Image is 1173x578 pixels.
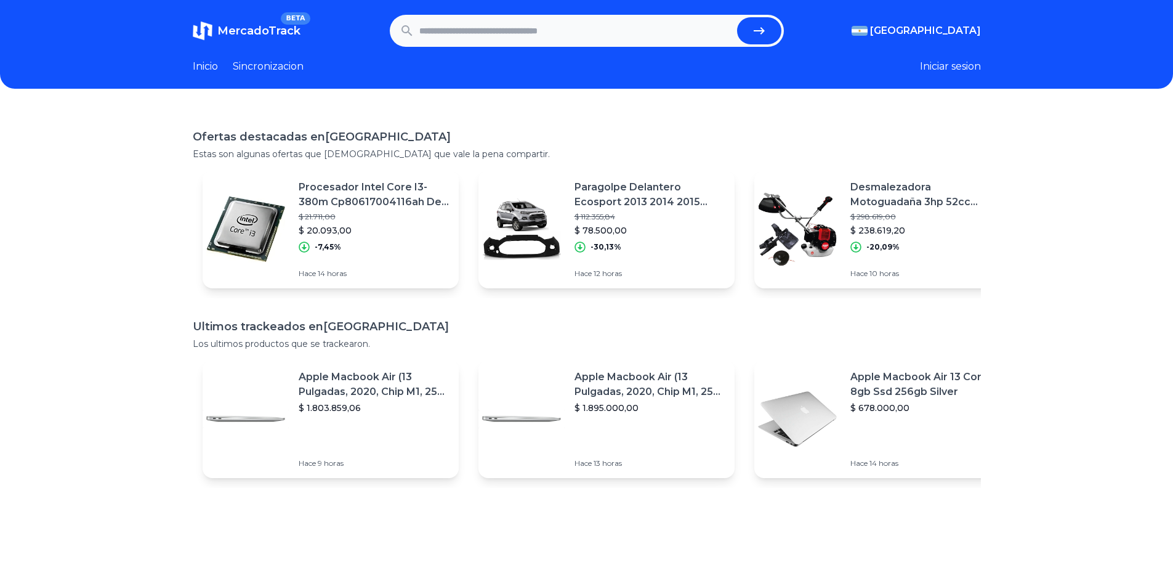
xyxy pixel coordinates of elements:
[574,402,725,414] p: $ 1.895.000,00
[193,21,212,41] img: MercadoTrack
[754,170,1010,288] a: Featured imageDesmalezadora Motoguadaña 3hp 52cc Cuchilla Tanza Bordeadora$ 298.619,00$ 238.619,2...
[299,212,449,222] p: $ 21.711,00
[478,186,565,272] img: Featured image
[193,338,981,350] p: Los ultimos productos que se trackearon.
[754,186,840,272] img: Featured image
[299,180,449,210] p: Procesador Intel Core I3-380m Cp80617004116ah De 2 Núcleos Y 2.53ghz De Frecuencia Con Gráfica In...
[233,59,304,74] a: Sincronizacion
[850,458,1001,468] p: Hace 14 horas
[299,269,449,279] p: Hace 14 horas
[299,458,449,468] p: Hace 9 horas
[217,24,300,38] span: MercadoTrack
[193,21,300,41] a: MercadoTrackBETA
[193,59,218,74] a: Inicio
[203,186,289,272] img: Featured image
[870,23,981,38] span: [GEOGRAPHIC_DATA]
[203,360,459,478] a: Featured imageApple Macbook Air (13 Pulgadas, 2020, Chip M1, 256 Gb De Ssd, 8 Gb De Ram) - Plata$...
[850,224,1001,237] p: $ 238.619,20
[850,269,1001,279] p: Hace 10 horas
[574,212,725,222] p: $ 112.355,84
[574,224,725,237] p: $ 78.500,00
[850,180,1001,210] p: Desmalezadora Motoguadaña 3hp 52cc Cuchilla Tanza Bordeadora
[574,180,725,210] p: Paragolpe Delantero Ecosport 2013 2014 2015 2016
[850,370,1001,399] p: Apple Macbook Air 13 Core I5 8gb Ssd 256gb Silver
[203,170,459,288] a: Featured imageProcesador Intel Core I3-380m Cp80617004116ah De 2 Núcleos Y 2.53ghz De Frecuencia ...
[754,376,840,462] img: Featured image
[315,242,341,252] p: -7,45%
[478,170,735,288] a: Featured imageParagolpe Delantero Ecosport 2013 2014 2015 2016$ 112.355,84$ 78.500,00-30,13%Hace ...
[920,59,981,74] button: Iniciar sesion
[193,148,981,160] p: Estas son algunas ofertas que [DEMOGRAPHIC_DATA] que vale la pena compartir.
[193,318,981,335] h1: Ultimos trackeados en [GEOGRAPHIC_DATA]
[299,224,449,237] p: $ 20.093,00
[203,376,289,462] img: Featured image
[852,26,868,36] img: Argentina
[299,370,449,399] p: Apple Macbook Air (13 Pulgadas, 2020, Chip M1, 256 Gb De Ssd, 8 Gb De Ram) - Plata
[281,12,310,25] span: BETA
[478,360,735,478] a: Featured imageApple Macbook Air (13 Pulgadas, 2020, Chip M1, 256 Gb De Ssd, 8 Gb De Ram) - Plata$...
[478,376,565,462] img: Featured image
[574,458,725,468] p: Hace 13 horas
[299,402,449,414] p: $ 1.803.859,06
[852,23,981,38] button: [GEOGRAPHIC_DATA]
[574,370,725,399] p: Apple Macbook Air (13 Pulgadas, 2020, Chip M1, 256 Gb De Ssd, 8 Gb De Ram) - Plata
[850,212,1001,222] p: $ 298.619,00
[754,360,1010,478] a: Featured imageApple Macbook Air 13 Core I5 8gb Ssd 256gb Silver$ 678.000,00Hace 14 horas
[574,269,725,279] p: Hace 12 horas
[591,242,621,252] p: -30,13%
[850,402,1001,414] p: $ 678.000,00
[866,242,900,252] p: -20,09%
[193,128,981,145] h1: Ofertas destacadas en [GEOGRAPHIC_DATA]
